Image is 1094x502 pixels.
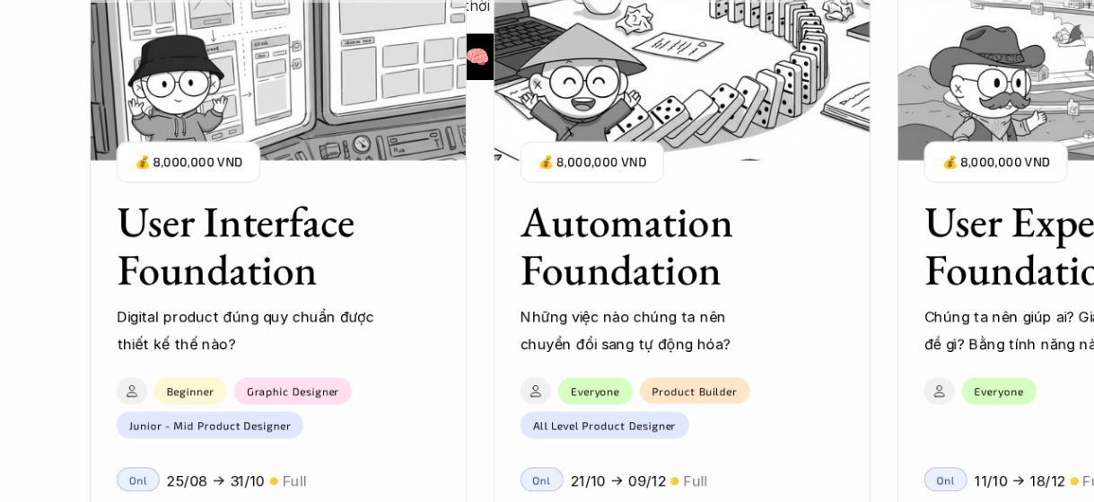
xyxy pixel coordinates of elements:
p: 💰 8,000,000 VND [135,151,242,175]
p: Everyone [975,385,1024,398]
h3: Automation Foundation [521,198,799,294]
p: Junior - Mid Product Designer [129,419,291,432]
p: Full [684,468,708,495]
p: 🟡 [670,475,679,489]
p: Digital product đúng quy chuẩn được thiết kế thế nào? [117,304,377,358]
p: Onl [937,473,956,486]
p: Beginner [167,385,214,398]
p: 25/08 -> 31/10 [167,468,265,495]
h3: User Interface Foundation [117,198,395,294]
p: 11/10 -> 18/12 [975,468,1065,495]
p: 💰 8,000,000 VND [942,151,1050,175]
p: 🟡 [1070,475,1079,489]
p: All Level Product Designer [533,419,677,432]
p: Everyone [571,385,620,398]
p: 21/10 -> 09/12 [571,468,666,495]
p: 🟡 [269,475,278,489]
p: Full [283,468,307,495]
p: Graphic Designer [247,385,340,398]
p: Onl [533,473,552,486]
p: Product Builder [652,384,738,397]
p: 💰 8,000,000 VND [538,151,646,175]
p: Những việc nào chúng ta nên chuyển đổi sang tự động hóa? [521,304,781,358]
